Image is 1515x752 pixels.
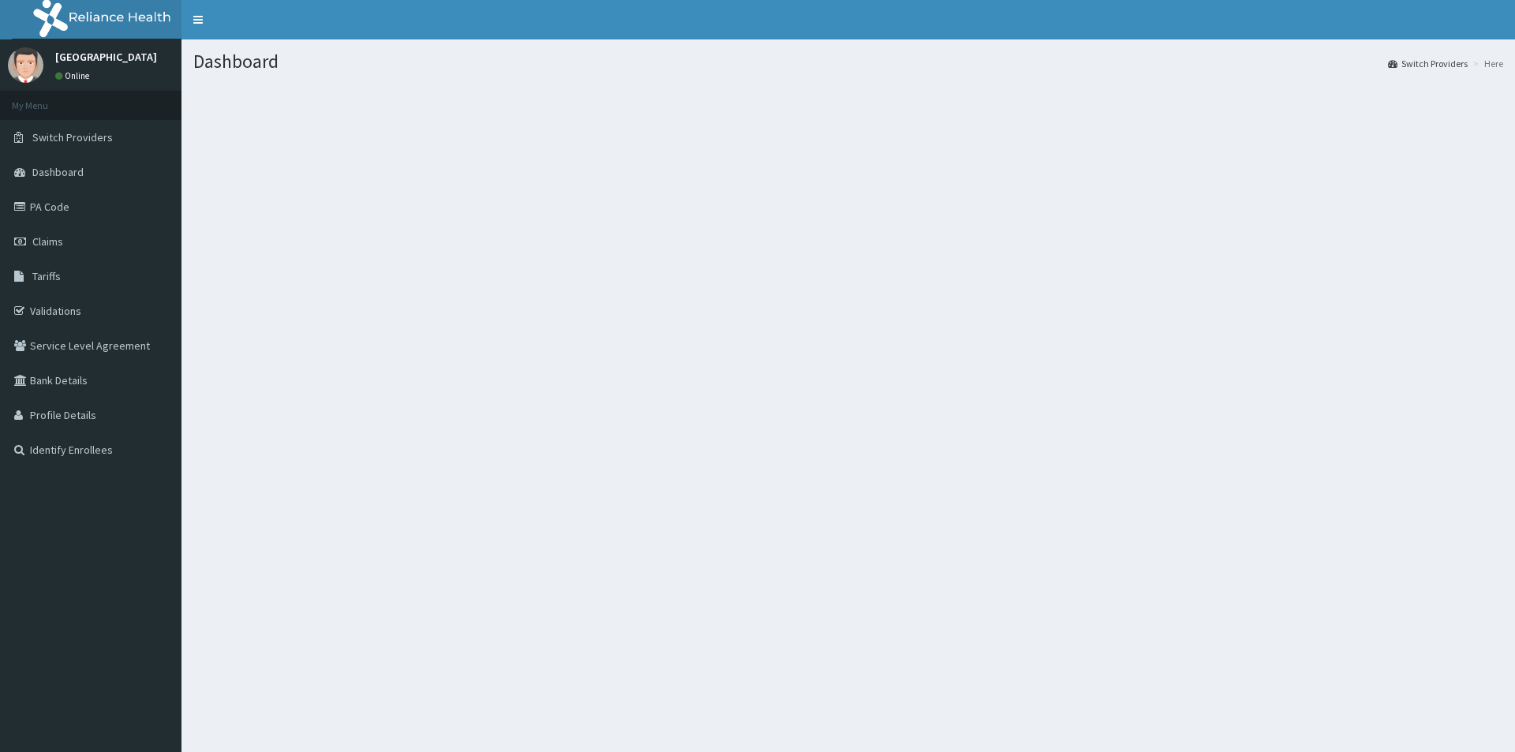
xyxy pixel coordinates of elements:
[8,47,43,83] img: User Image
[55,51,157,62] p: [GEOGRAPHIC_DATA]
[1469,57,1503,70] li: Here
[32,269,61,283] span: Tariffs
[32,130,113,144] span: Switch Providers
[1388,57,1468,70] a: Switch Providers
[193,51,1503,72] h1: Dashboard
[55,70,93,81] a: Online
[32,234,63,249] span: Claims
[32,165,84,179] span: Dashboard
